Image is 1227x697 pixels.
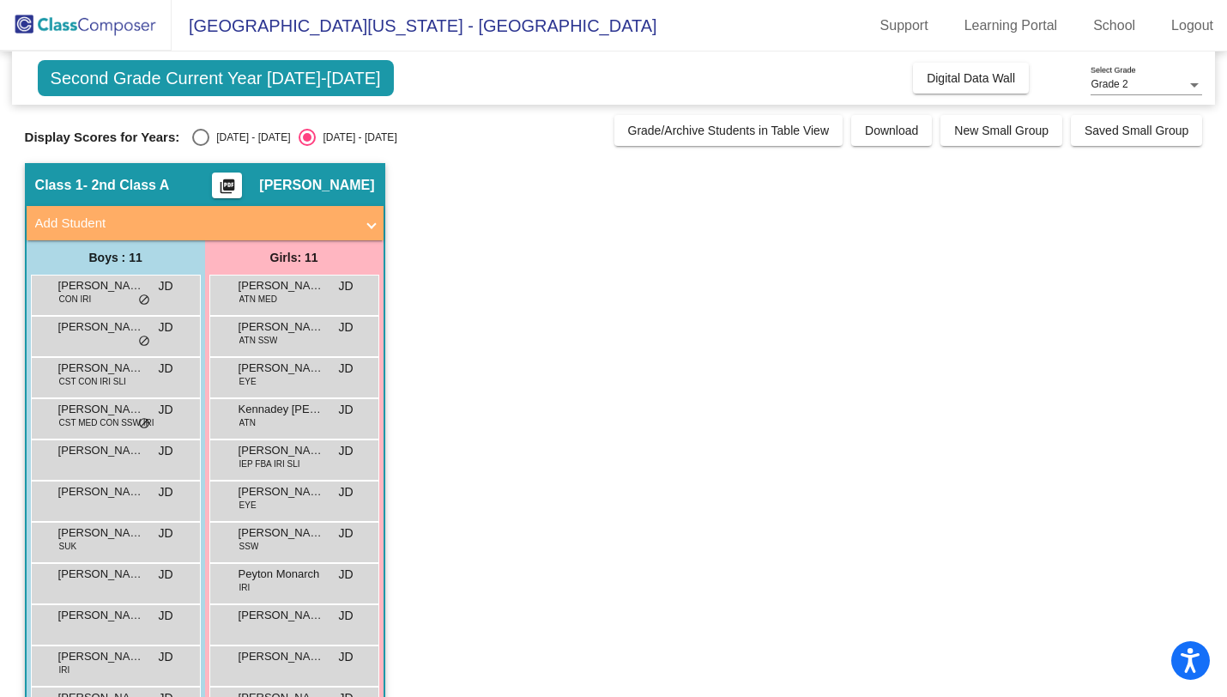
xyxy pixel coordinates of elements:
[209,130,290,145] div: [DATE] - [DATE]
[192,129,396,146] mat-radio-group: Select an option
[865,124,918,137] span: Download
[158,277,172,295] span: JD
[338,648,353,666] span: JD
[239,581,251,594] span: IRI
[59,540,77,553] span: SUK
[614,115,843,146] button: Grade/Archive Students in Table View
[58,607,144,624] span: [PERSON_NAME]
[239,483,324,500] span: [PERSON_NAME] [PERSON_NAME]
[158,524,172,542] span: JD
[158,360,172,378] span: JD
[239,607,324,624] span: [PERSON_NAME]
[58,277,144,294] span: [PERSON_NAME] [PERSON_NAME]
[259,177,374,194] span: [PERSON_NAME]
[35,177,83,194] span: Class 1
[338,483,353,501] span: JD
[172,12,657,39] span: [GEOGRAPHIC_DATA][US_STATE] - [GEOGRAPHIC_DATA]
[239,540,259,553] span: SSW
[927,71,1015,85] span: Digital Data Wall
[158,318,172,336] span: JD
[239,293,277,306] span: ATN MED
[338,318,353,336] span: JD
[58,360,144,377] span: [PERSON_NAME]
[217,178,238,202] mat-icon: picture_as_pdf
[138,335,150,348] span: do_not_disturb_alt
[954,124,1049,137] span: New Small Group
[205,240,384,275] div: Girls: 11
[913,63,1029,94] button: Digital Data Wall
[239,318,324,336] span: [PERSON_NAME]
[27,206,384,240] mat-expansion-panel-header: Add Student
[239,375,257,388] span: EYE
[239,499,257,512] span: EYE
[58,483,144,500] span: [PERSON_NAME]
[58,318,144,336] span: [PERSON_NAME]
[158,566,172,584] span: JD
[628,124,830,137] span: Grade/Archive Students in Table View
[951,12,1072,39] a: Learning Portal
[239,458,300,470] span: IEP FBA IRI SLI
[239,566,324,583] span: Peyton Monarch
[138,417,150,431] span: do_not_disturb_alt
[59,416,154,429] span: CST MED CON SSW IRI
[338,401,353,419] span: JD
[27,240,205,275] div: Boys : 11
[239,416,256,429] span: ATN
[158,401,172,419] span: JD
[158,648,172,666] span: JD
[59,664,70,676] span: IRI
[239,277,324,294] span: [PERSON_NAME]
[1157,12,1227,39] a: Logout
[58,401,144,418] span: [PERSON_NAME]
[338,566,353,584] span: JD
[1085,124,1188,137] span: Saved Small Group
[239,360,324,377] span: [PERSON_NAME]
[239,401,324,418] span: Kennadey [PERSON_NAME]
[338,360,353,378] span: JD
[58,442,144,459] span: [PERSON_NAME]
[940,115,1062,146] button: New Small Group
[239,524,324,542] span: [PERSON_NAME]
[316,130,396,145] div: [DATE] - [DATE]
[58,648,144,665] span: [PERSON_NAME]
[35,214,354,233] mat-panel-title: Add Student
[239,648,324,665] span: [PERSON_NAME]
[338,277,353,295] span: JD
[867,12,942,39] a: Support
[58,566,144,583] span: [PERSON_NAME]
[239,442,324,459] span: [PERSON_NAME]
[59,375,126,388] span: CST CON IRI SLI
[851,115,932,146] button: Download
[338,607,353,625] span: JD
[239,334,278,347] span: ATN SSW
[338,524,353,542] span: JD
[1071,115,1202,146] button: Saved Small Group
[158,442,172,460] span: JD
[212,173,242,198] button: Print Students Details
[338,442,353,460] span: JD
[158,483,172,501] span: JD
[158,607,172,625] span: JD
[83,177,170,194] span: - 2nd Class A
[25,130,180,145] span: Display Scores for Years:
[1079,12,1149,39] a: School
[1091,78,1127,90] span: Grade 2
[58,524,144,542] span: [PERSON_NAME]
[38,60,394,96] span: Second Grade Current Year [DATE]-[DATE]
[138,294,150,307] span: do_not_disturb_alt
[59,293,92,306] span: CON IRI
